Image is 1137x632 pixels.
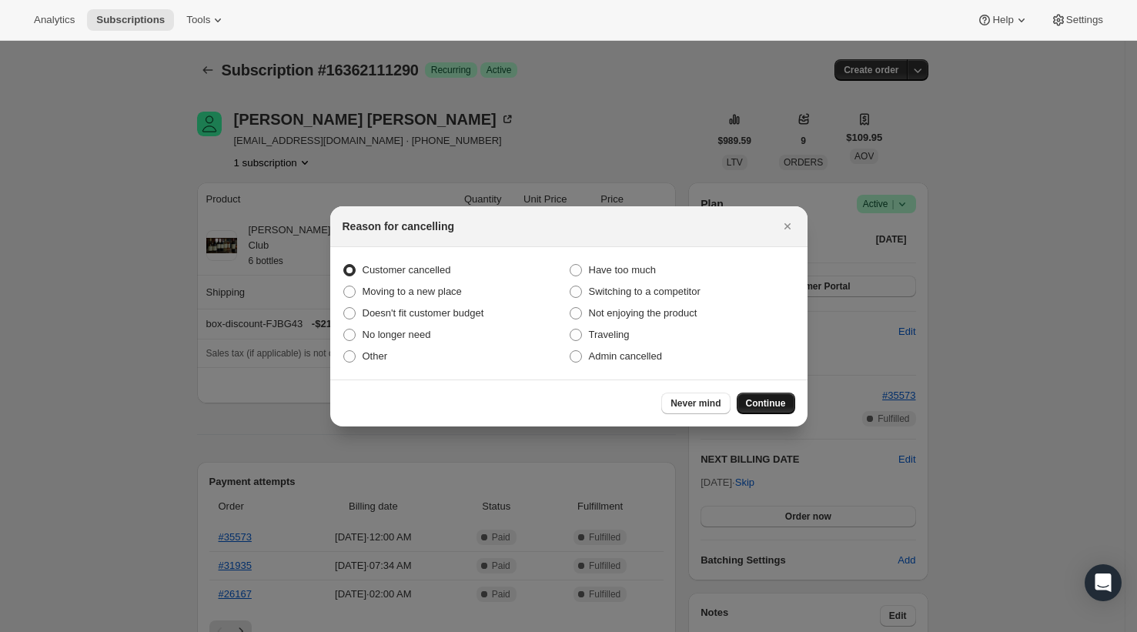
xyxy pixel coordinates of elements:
span: Settings [1066,14,1103,26]
div: Open Intercom Messenger [1085,564,1122,601]
span: Not enjoying the product [589,307,697,319]
span: Moving to a new place [363,286,462,297]
span: Subscriptions [96,14,165,26]
span: Admin cancelled [589,350,662,362]
button: Tools [177,9,235,31]
span: Switching to a competitor [589,286,701,297]
button: Settings [1042,9,1112,31]
button: Close [777,216,798,237]
button: Analytics [25,9,84,31]
button: Continue [737,393,795,414]
button: Subscriptions [87,9,174,31]
span: Other [363,350,388,362]
span: Analytics [34,14,75,26]
span: Help [992,14,1013,26]
span: No longer need [363,329,431,340]
span: Traveling [589,329,630,340]
span: Tools [186,14,210,26]
span: Have too much [589,264,656,276]
button: Never mind [661,393,730,414]
span: Never mind [670,397,721,410]
button: Help [968,9,1038,31]
span: Continue [746,397,786,410]
h2: Reason for cancelling [343,219,454,234]
span: Customer cancelled [363,264,451,276]
span: Doesn't fit customer budget [363,307,484,319]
